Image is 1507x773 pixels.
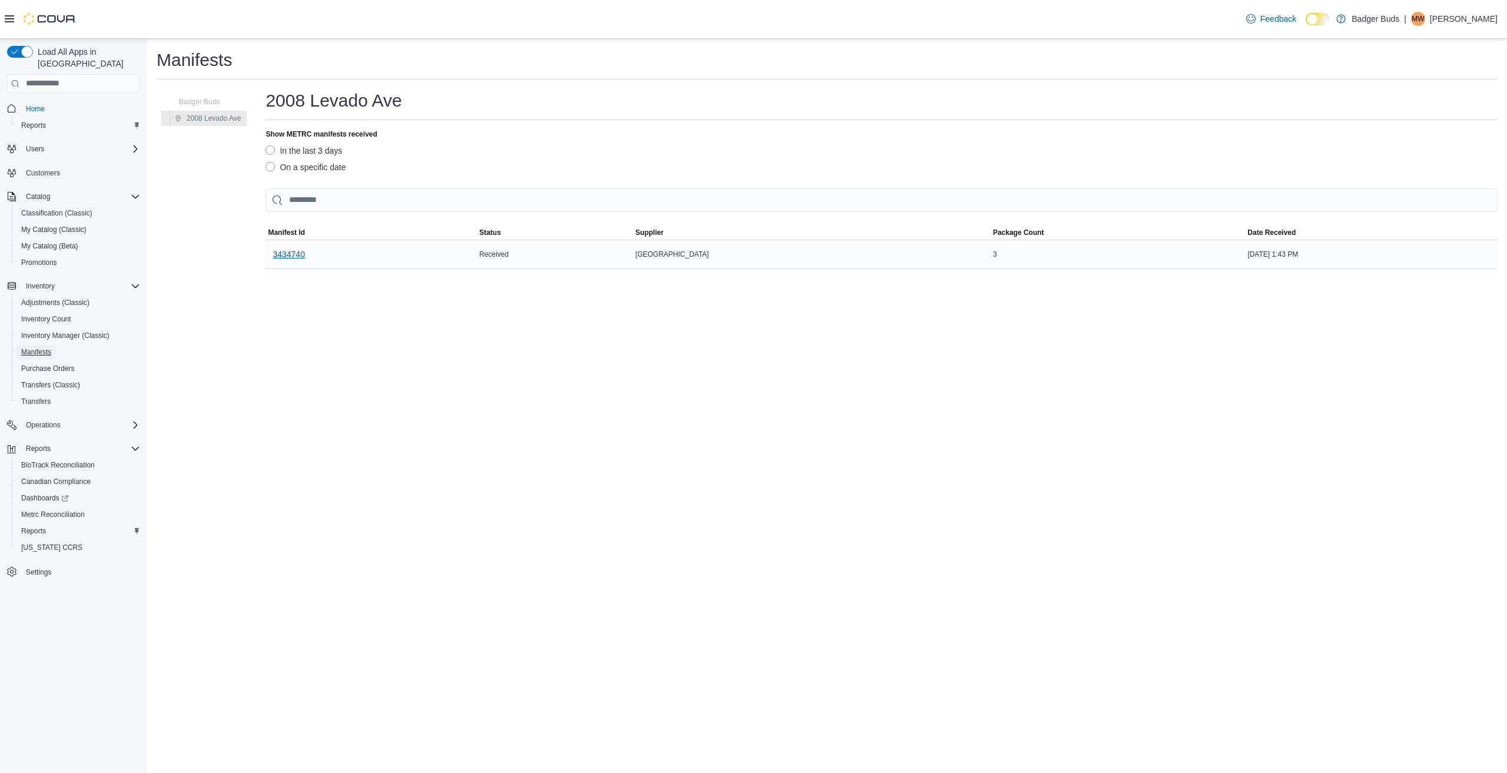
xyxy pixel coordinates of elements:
a: Inventory Manager (Classic) [16,329,114,343]
span: Manifests [16,345,140,359]
span: 3434740 [273,248,305,260]
button: Settings [2,563,145,580]
a: Transfers (Classic) [16,378,85,392]
button: Catalog [21,190,55,204]
a: Dashboards [16,491,73,505]
span: Promotions [21,258,57,267]
a: My Catalog (Beta) [16,239,83,253]
button: Manifests [12,344,145,360]
a: Purchase Orders [16,361,79,376]
span: My Catalog (Beta) [21,241,78,251]
button: Reports [12,117,145,134]
span: Inventory [26,281,55,291]
span: My Catalog (Beta) [16,239,140,253]
span: Transfers (Classic) [16,378,140,392]
button: Canadian Compliance [12,473,145,490]
span: Transfers (Classic) [21,380,80,390]
button: My Catalog (Classic) [12,221,145,238]
span: Canadian Compliance [16,475,140,489]
span: Received [479,250,509,259]
span: Classification (Classic) [16,206,140,220]
a: Transfers [16,394,55,409]
button: [US_STATE] CCRS [12,539,145,556]
button: Inventory Manager (Classic) [12,327,145,344]
span: Inventory Count [21,314,71,324]
button: 3434740 [268,243,310,266]
span: [GEOGRAPHIC_DATA] [635,250,709,259]
span: Metrc Reconciliation [16,507,140,522]
a: Classification (Classic) [16,206,97,220]
span: Classification (Classic) [21,208,92,218]
a: Home [21,102,49,116]
span: Home [26,104,45,114]
span: Feedback [1260,13,1296,25]
a: [US_STATE] CCRS [16,540,87,555]
a: Dashboards [12,490,145,506]
span: Customers [26,168,60,178]
a: Manifests [16,345,56,359]
button: Operations [21,418,65,432]
span: Inventory [21,279,140,293]
h1: Manifests [157,48,232,72]
span: Promotions [16,256,140,270]
span: Transfers [21,397,51,406]
p: [PERSON_NAME] [1430,12,1498,26]
a: Reports [16,524,51,538]
a: Metrc Reconciliation [16,507,89,522]
span: Status [479,228,501,237]
span: Dashboards [21,493,68,503]
button: Reports [2,440,145,457]
span: Canadian Compliance [21,477,91,486]
span: Reports [16,524,140,538]
span: Date Received [1247,228,1296,237]
a: My Catalog (Classic) [16,223,91,237]
label: Show METRC manifests received [265,130,377,139]
button: Transfers [12,393,145,410]
button: Badger Buds [162,95,224,109]
span: Settings [21,564,140,579]
button: Reports [12,523,145,539]
span: Package Count [993,228,1044,237]
p: | [1404,12,1406,26]
span: Dark Mode [1306,25,1306,26]
span: Dashboards [16,491,140,505]
span: Reports [16,118,140,132]
div: Michelle Westlake [1411,12,1425,26]
span: Users [21,142,140,156]
button: My Catalog (Beta) [12,238,145,254]
span: Inventory Count [16,312,140,326]
span: Home [21,101,140,116]
button: Inventory Count [12,311,145,327]
a: Canadian Compliance [16,475,95,489]
span: BioTrack Reconciliation [16,458,140,472]
span: Purchase Orders [21,364,75,373]
input: Dark Mode [1306,13,1330,25]
a: Feedback [1242,7,1301,31]
span: Metrc Reconciliation [21,510,85,519]
span: Operations [21,418,140,432]
a: BioTrack Reconciliation [16,458,99,472]
span: Users [26,144,44,154]
span: My Catalog (Classic) [21,225,87,234]
span: Catalog [26,192,50,201]
button: Transfers (Classic) [12,377,145,393]
a: Customers [21,166,65,180]
h1: 2008 Levado Ave [265,89,401,112]
button: Users [2,141,145,157]
button: Inventory [2,278,145,294]
span: Inventory Manager (Classic) [21,331,109,340]
span: Transfers [16,394,140,409]
span: [US_STATE] CCRS [21,543,82,552]
a: Reports [16,118,51,132]
span: BioTrack Reconciliation [21,460,95,470]
span: Reports [21,121,46,130]
span: Badger Buds [179,97,220,107]
span: Customers [21,165,140,180]
button: Metrc Reconciliation [12,506,145,523]
button: 2008 Levado Ave [170,111,245,125]
button: Inventory [21,279,59,293]
a: Settings [21,565,56,579]
p: Badger Buds [1352,12,1399,26]
button: Customers [2,164,145,181]
label: In the last 3 days [265,144,342,158]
